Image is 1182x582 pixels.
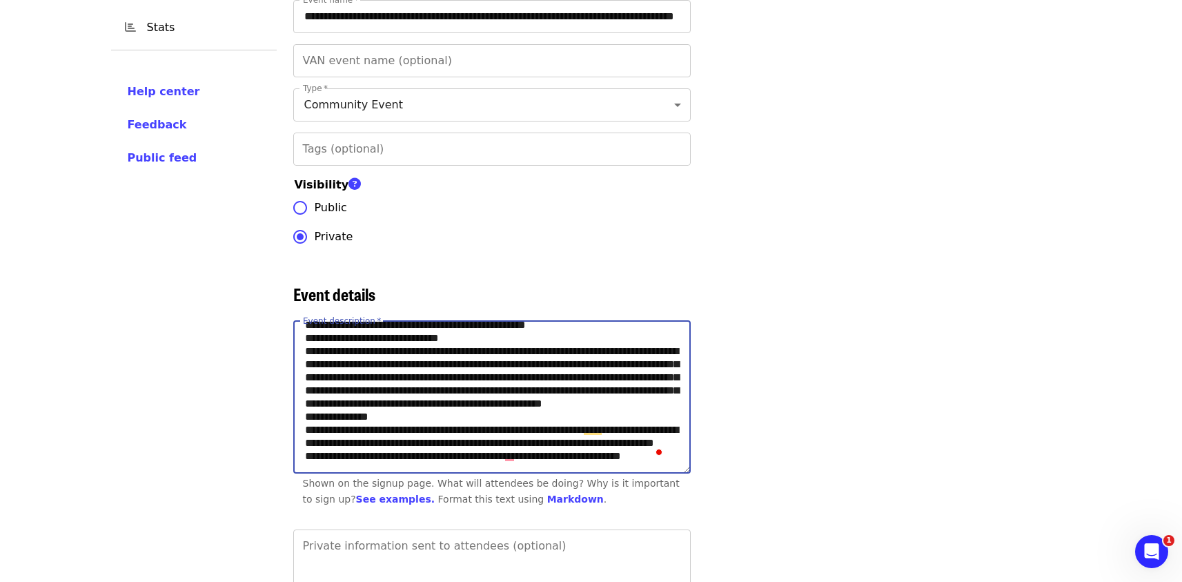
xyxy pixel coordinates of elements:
[294,322,690,473] textarea: To enrich screen reader interactions, please activate Accessibility in Grammarly extension settings
[293,88,691,122] div: Community Event
[128,85,200,98] span: Help center
[147,19,266,36] span: Stats
[303,476,681,507] div: Shown on the signup page. What will attendees be doing? Why is it important to sign up?
[1163,535,1174,546] span: 1
[128,151,197,164] span: Public feed
[128,84,260,100] a: Help center
[315,229,353,245] span: Private
[315,200,347,216] span: Public
[303,317,381,325] label: Event description
[303,84,328,93] label: Type
[295,178,370,191] span: Visibility
[128,150,260,166] a: Public feed
[1135,535,1168,568] iframe: Intercom live chat
[293,44,691,77] input: VAN event name (optional)
[128,117,187,133] button: Feedback
[125,21,136,34] i: chart-bar icon
[547,494,604,505] a: Markdown
[293,282,375,306] span: Event details
[111,11,277,44] a: Stats
[356,494,435,505] a: See examples.
[438,494,607,505] div: Format this text using .
[348,177,361,192] i: question-circle icon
